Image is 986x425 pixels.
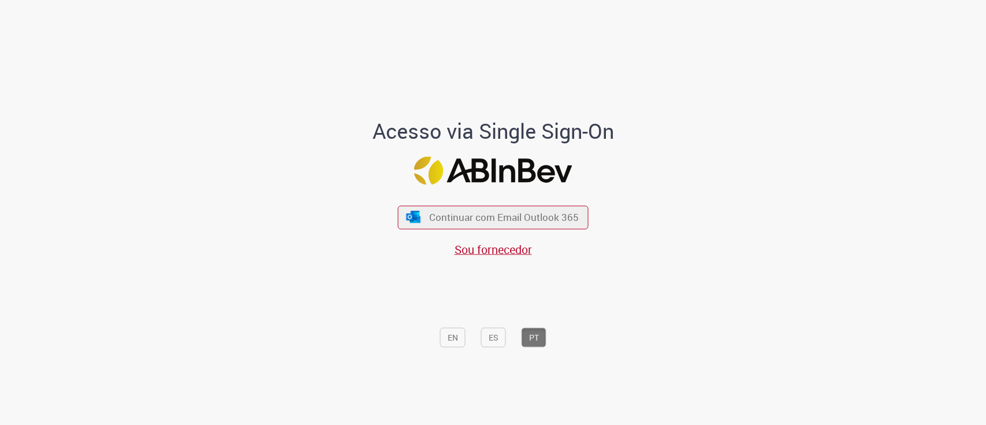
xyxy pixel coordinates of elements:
[440,328,466,348] button: EN
[455,242,532,257] a: Sou fornecedor
[522,328,546,348] button: PT
[481,328,506,348] button: ES
[429,210,579,224] span: Continuar com Email Outlook 365
[398,205,589,229] button: ícone Azure/Microsoft 360 Continuar com Email Outlook 365
[414,157,572,185] img: Logo ABInBev
[333,120,653,143] h1: Acesso via Single Sign-On
[405,211,421,223] img: ícone Azure/Microsoft 360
